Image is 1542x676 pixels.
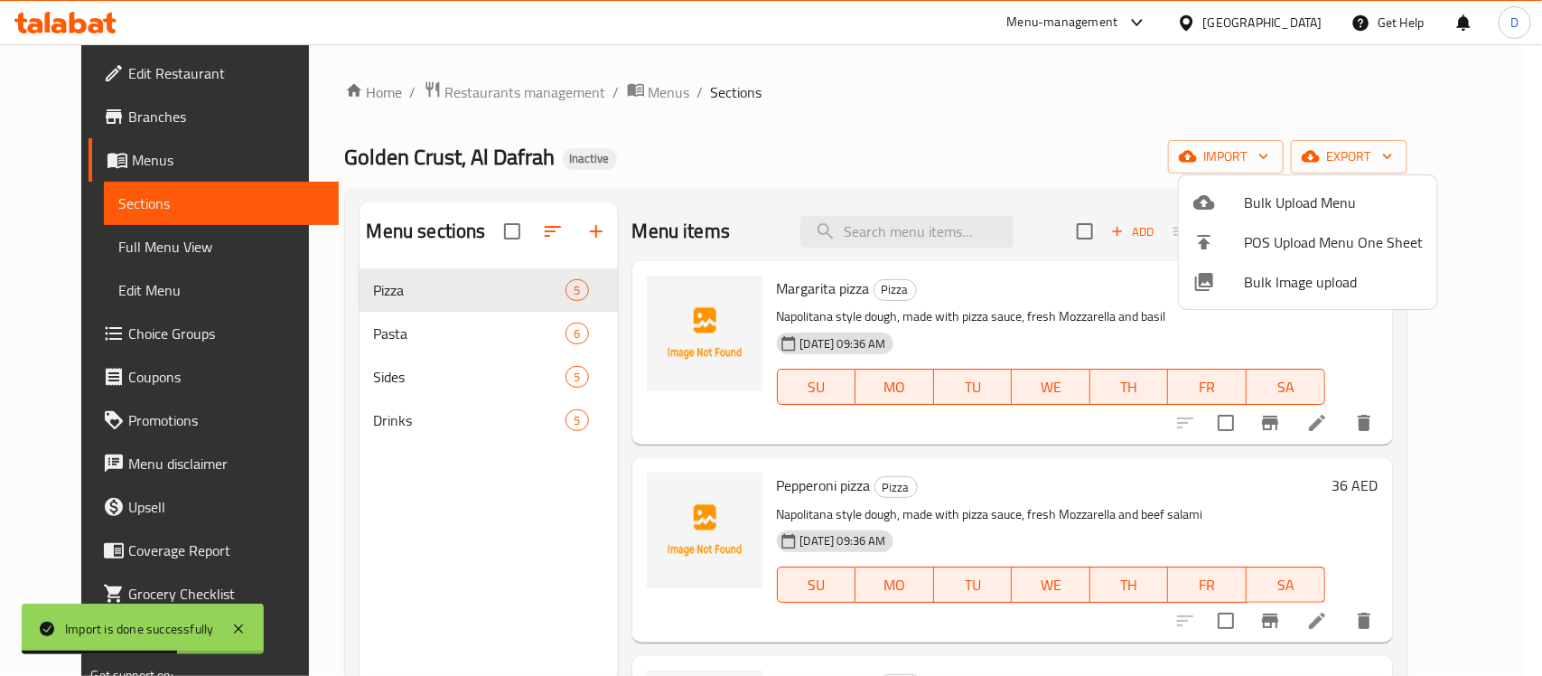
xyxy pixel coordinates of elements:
[1179,222,1437,262] li: POS Upload Menu One Sheet
[65,619,213,639] div: Import is done successfully
[1179,183,1437,222] li: Upload bulk menu
[1244,271,1423,293] span: Bulk Image upload
[1244,231,1423,253] span: POS Upload Menu One Sheet
[1244,192,1423,213] span: Bulk Upload Menu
